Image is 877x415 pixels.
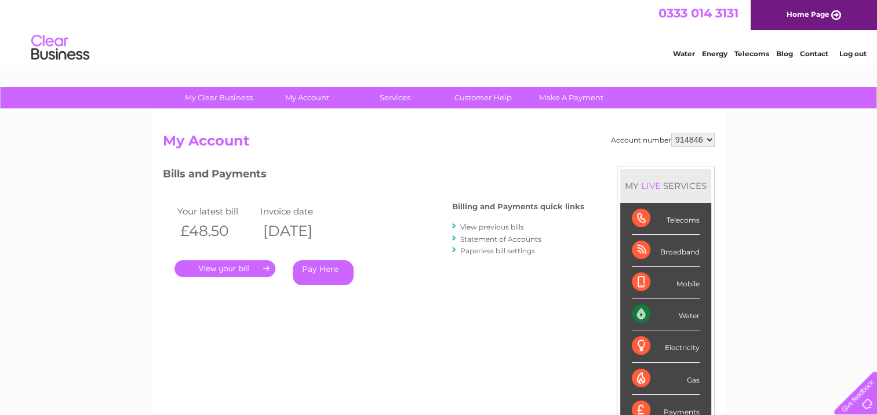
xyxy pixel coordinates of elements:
a: 0333 014 3131 [658,6,738,20]
a: Blog [776,49,793,58]
a: My Account [259,87,355,108]
div: Clear Business is a trading name of Verastar Limited (registered in [GEOGRAPHIC_DATA] No. 3667643... [165,6,713,56]
a: Pay Here [293,260,354,285]
a: Customer Help [435,87,531,108]
a: Make A Payment [523,87,619,108]
a: Services [347,87,443,108]
a: Telecoms [734,49,769,58]
div: Water [632,298,700,330]
div: Account number [611,133,715,147]
td: Invoice date [257,203,341,219]
img: logo.png [31,30,90,65]
th: £48.50 [174,219,258,243]
td: Your latest bill [174,203,258,219]
div: Gas [632,363,700,395]
div: LIVE [639,180,663,191]
div: Mobile [632,267,700,298]
h3: Bills and Payments [163,166,584,186]
div: Telecoms [632,203,700,235]
div: Broadband [632,235,700,267]
div: Electricity [632,330,700,362]
a: Contact [800,49,828,58]
a: Statement of Accounts [460,235,541,243]
a: Log out [839,49,866,58]
a: Water [673,49,695,58]
h2: My Account [163,133,715,155]
h4: Billing and Payments quick links [452,202,584,211]
a: View previous bills [460,223,524,231]
a: Paperless bill settings [460,246,535,255]
a: Energy [702,49,727,58]
a: . [174,260,275,277]
th: [DATE] [257,219,341,243]
div: MY SERVICES [620,169,711,202]
a: My Clear Business [171,87,267,108]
